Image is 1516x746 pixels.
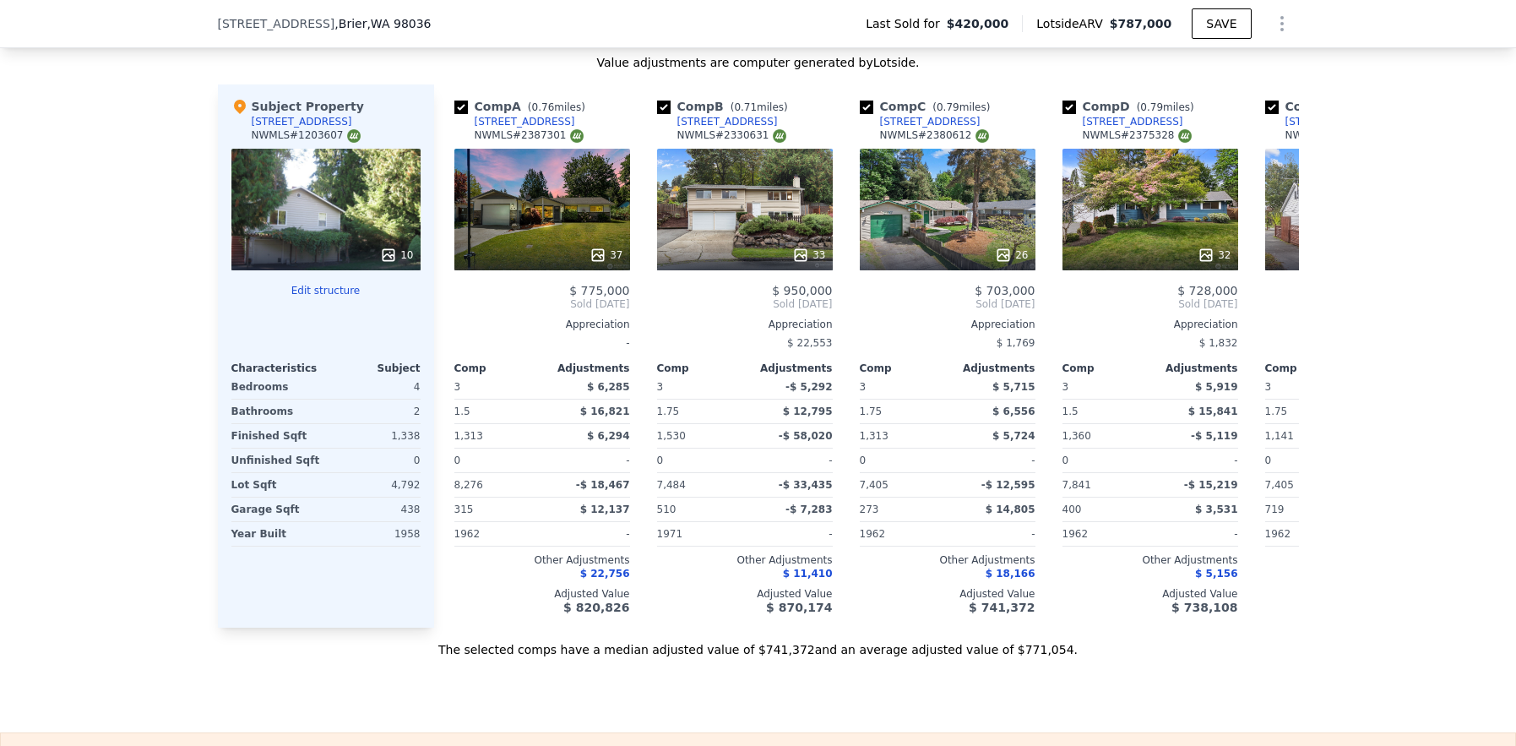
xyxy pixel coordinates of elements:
[997,337,1035,349] span: $ 1,769
[454,115,575,128] a: [STREET_ADDRESS]
[329,449,421,472] div: 0
[1265,553,1441,567] div: Other Adjustments
[1062,587,1238,601] div: Adjusted Value
[657,297,833,311] span: Sold [DATE]
[1198,247,1231,264] div: 32
[231,362,326,375] div: Characteristics
[1062,381,1069,393] span: 3
[1265,430,1294,442] span: 1,141
[1140,101,1163,113] span: 0.79
[1062,479,1091,491] span: 7,841
[657,400,742,423] div: 1.75
[563,601,629,614] span: $ 820,826
[1062,455,1069,466] span: 0
[454,331,630,355] div: -
[657,504,676,515] span: 510
[772,284,832,297] span: $ 950,000
[779,479,833,491] span: -$ 33,435
[657,381,664,393] span: 3
[1110,17,1172,30] span: $787,000
[787,337,832,349] span: $ 22,553
[454,297,630,311] span: Sold [DATE]
[1062,504,1082,515] span: 400
[326,362,421,375] div: Subject
[677,115,778,128] div: [STREET_ADDRESS]
[866,15,947,32] span: Last Sold for
[947,15,1009,32] span: $420,000
[860,362,948,375] div: Comp
[454,455,461,466] span: 0
[860,553,1035,567] div: Other Adjustments
[231,498,323,521] div: Garage Sqft
[218,628,1299,658] div: The selected comps have a median adjusted value of $741,372 and an average adjusted value of $771...
[1265,479,1294,491] span: 7,405
[580,568,630,580] span: $ 22,756
[1178,129,1192,143] img: NWMLS Logo
[773,129,786,143] img: NWMLS Logo
[1150,362,1238,375] div: Adjustments
[367,17,431,30] span: , WA 98036
[860,297,1035,311] span: Sold [DATE]
[580,504,630,515] span: $ 12,137
[1154,522,1238,546] div: -
[860,115,981,128] a: [STREET_ADDRESS]
[748,522,833,546] div: -
[937,101,959,113] span: 0.79
[792,247,825,264] div: 33
[1265,504,1285,515] span: 719
[992,406,1035,417] span: $ 6,556
[926,101,997,113] span: ( miles)
[1265,115,1386,128] a: [STREET_ADDRESS]
[860,98,997,115] div: Comp C
[1195,504,1237,515] span: $ 3,531
[948,362,1035,375] div: Adjustments
[454,430,483,442] span: 1,313
[546,449,630,472] div: -
[347,129,361,143] img: NWMLS Logo
[1062,553,1238,567] div: Other Adjustments
[218,15,335,32] span: [STREET_ADDRESS]
[1062,318,1238,331] div: Appreciation
[657,553,833,567] div: Other Adjustments
[986,568,1035,580] span: $ 18,166
[1191,430,1237,442] span: -$ 5,119
[657,98,795,115] div: Comp B
[657,318,833,331] div: Appreciation
[329,375,421,399] div: 4
[1195,381,1237,393] span: $ 5,919
[1062,362,1150,375] div: Comp
[329,400,421,423] div: 2
[975,284,1035,297] span: $ 703,000
[231,424,323,448] div: Finished Sqft
[475,128,584,143] div: NWMLS # 2387301
[880,115,981,128] div: [STREET_ADDRESS]
[1171,601,1237,614] span: $ 738,108
[231,449,323,472] div: Unfinished Sqft
[454,504,474,515] span: 315
[995,247,1028,264] div: 26
[454,381,461,393] span: 3
[657,455,664,466] span: 0
[454,479,483,491] span: 8,276
[587,430,629,442] span: $ 6,294
[1265,7,1299,41] button: Show Options
[231,375,323,399] div: Bedrooms
[580,406,630,417] span: $ 16,821
[329,498,421,521] div: 438
[677,128,786,143] div: NWMLS # 2330631
[1130,101,1201,113] span: ( miles)
[1285,115,1386,128] div: [STREET_ADDRESS]
[231,284,421,297] button: Edit structure
[475,115,575,128] div: [STREET_ADDRESS]
[1062,430,1091,442] span: 1,360
[542,362,630,375] div: Adjustments
[860,504,879,515] span: 273
[860,400,944,423] div: 1.75
[1199,337,1238,349] span: $ 1,832
[454,98,592,115] div: Comp A
[380,247,413,264] div: 10
[252,115,352,128] div: [STREET_ADDRESS]
[1062,115,1183,128] a: [STREET_ADDRESS]
[1188,406,1238,417] span: $ 15,841
[860,381,867,393] span: 3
